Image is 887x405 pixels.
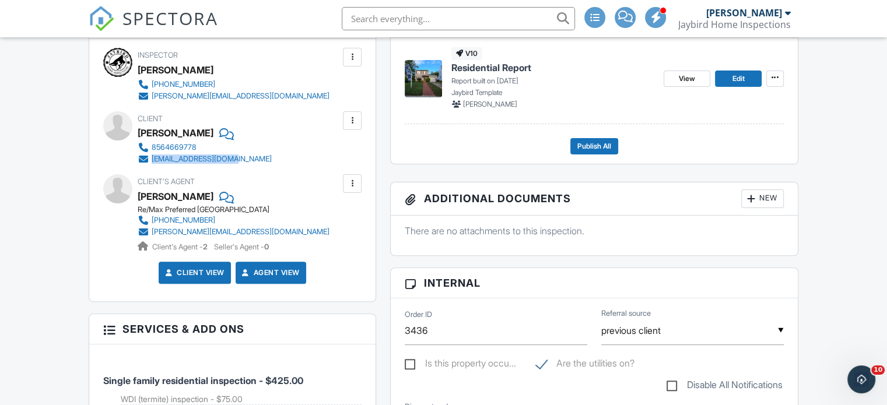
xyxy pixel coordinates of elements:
[152,143,197,152] div: 8564669778
[138,214,329,226] a: [PHONE_NUMBER]
[138,51,178,59] span: Inspector
[89,6,114,31] img: The Best Home Inspection Software - Spectora
[342,7,575,30] input: Search everything...
[706,7,782,19] div: [PERSON_NAME]
[138,114,163,123] span: Client
[152,91,329,101] div: [PERSON_NAME][EMAIL_ADDRESS][DOMAIN_NAME]
[203,242,208,251] strong: 2
[152,154,272,164] div: [EMAIL_ADDRESS][DOMAIN_NAME]
[391,182,798,216] h3: Additional Documents
[138,124,213,142] div: [PERSON_NAME]
[103,375,303,386] span: Single family residential inspection - $425.00
[138,188,213,205] a: [PERSON_NAME]
[667,379,783,394] label: Disable All Notifications
[536,358,634,372] label: Are the utilities on?
[152,80,215,89] div: [PHONE_NUMBER]
[601,308,651,319] label: Referral source
[163,267,225,279] a: Client View
[89,16,218,40] a: SPECTORA
[138,79,329,90] a: [PHONE_NUMBER]
[138,90,329,102] a: [PERSON_NAME][EMAIL_ADDRESS][DOMAIN_NAME]
[405,224,784,237] p: There are no attachments to this inspection.
[138,226,329,238] a: [PERSON_NAME][EMAIL_ADDRESS][DOMAIN_NAME]
[240,267,300,279] a: Agent View
[264,242,269,251] strong: 0
[138,153,272,165] a: [EMAIL_ADDRESS][DOMAIN_NAME]
[89,314,376,344] h3: Services & Add ons
[847,365,875,393] iframe: Intercom live chat
[138,205,339,214] div: Re/Max Preferred [GEOGRAPHIC_DATA]
[138,61,213,79] div: [PERSON_NAME]
[405,309,432,320] label: Order ID
[391,268,798,298] h3: Internal
[138,177,195,186] span: Client's Agent
[152,227,329,237] div: [PERSON_NAME][EMAIL_ADDRESS][DOMAIN_NAME]
[152,216,215,225] div: [PHONE_NUMBER]
[138,142,272,153] a: 8564669778
[152,242,209,251] span: Client's Agent -
[741,189,784,208] div: New
[405,358,516,372] label: Is this property occupied?
[214,242,269,251] span: Seller's Agent -
[678,19,791,30] div: Jaybird Home Inspections
[122,6,218,30] span: SPECTORA
[871,365,885,375] span: 10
